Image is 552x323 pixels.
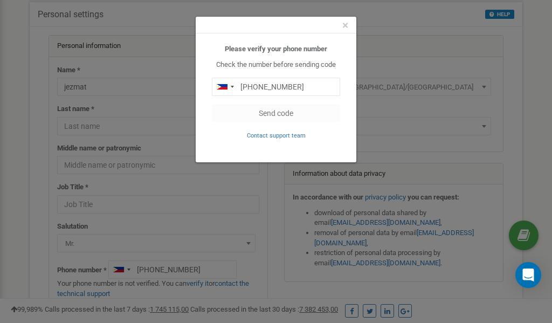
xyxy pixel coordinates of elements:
[225,45,327,53] b: Please verify your phone number
[515,262,541,288] div: Open Intercom Messenger
[212,104,340,122] button: Send code
[247,131,306,139] a: Contact support team
[212,78,340,96] input: 0905 123 4567
[342,19,348,32] span: ×
[247,132,306,139] small: Contact support team
[342,20,348,31] button: Close
[212,78,237,95] div: Telephone country code
[212,60,340,70] p: Check the number before sending code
